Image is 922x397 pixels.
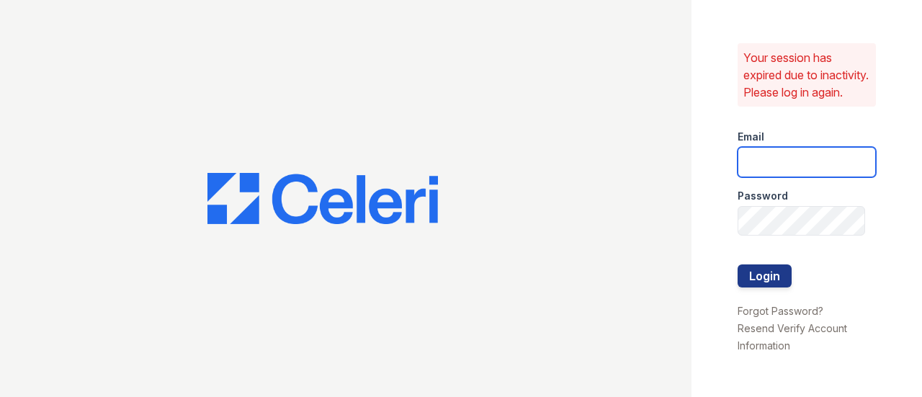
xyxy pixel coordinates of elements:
[738,189,788,203] label: Password
[738,264,792,287] button: Login
[207,173,438,225] img: CE_Logo_Blue-a8612792a0a2168367f1c8372b55b34899dd931a85d93a1a3d3e32e68fde9ad4.png
[738,305,823,317] a: Forgot Password?
[738,322,847,352] a: Resend Verify Account Information
[738,130,764,144] label: Email
[743,49,870,101] p: Your session has expired due to inactivity. Please log in again.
